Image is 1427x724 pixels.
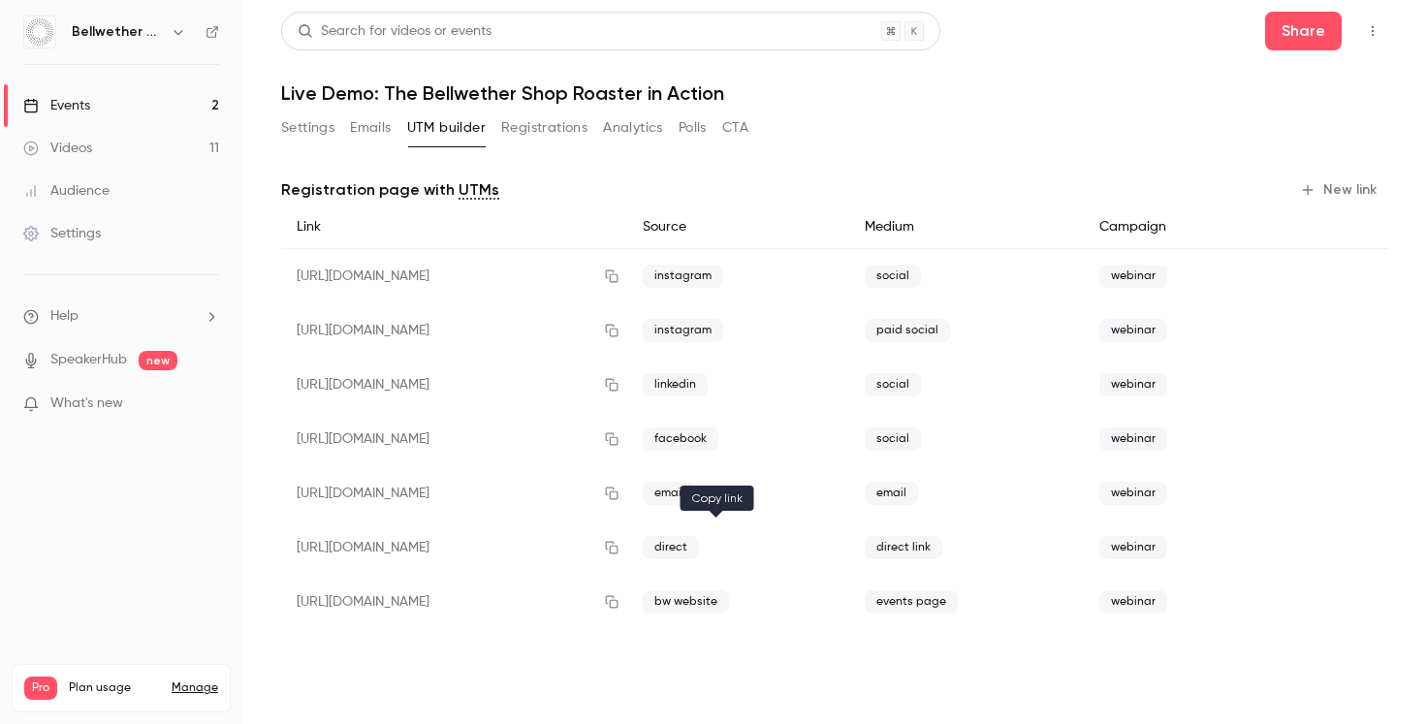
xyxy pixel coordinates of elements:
span: webinar [1099,427,1167,451]
span: new [139,351,177,370]
iframe: Noticeable Trigger [196,395,219,413]
span: direct link [865,536,942,559]
button: Analytics [603,112,663,143]
img: Bellwether Coffee [24,16,55,47]
div: Campaign [1084,205,1271,249]
button: CTA [722,112,748,143]
span: webinar [1099,590,1167,614]
li: help-dropdown-opener [23,306,219,327]
span: social [865,373,921,396]
div: [URL][DOMAIN_NAME] [281,303,627,358]
span: webinar [1099,482,1167,505]
span: direct [643,536,699,559]
span: webinar [1099,536,1167,559]
button: UTM builder [407,112,486,143]
button: Polls [679,112,707,143]
div: [URL][DOMAIN_NAME] [281,249,627,304]
h6: Bellwether Coffee [72,22,163,42]
span: instagram [643,319,723,342]
span: paid social [865,319,950,342]
p: Registration page with [281,178,499,202]
button: Settings [281,112,334,143]
a: UTMs [459,178,499,202]
span: What's new [50,393,123,414]
div: Link [281,205,627,249]
div: [URL][DOMAIN_NAME] [281,520,627,575]
span: email [865,482,918,505]
span: Help [50,306,79,327]
div: [URL][DOMAIN_NAME] [281,358,627,412]
span: Plan usage [69,680,160,696]
div: [URL][DOMAIN_NAME] [281,466,627,520]
span: webinar [1099,373,1167,396]
a: SpeakerHub [50,350,127,370]
span: webinar [1099,319,1167,342]
h1: Live Demo: The Bellwether Shop Roaster in Action [281,81,1388,105]
div: Settings [23,224,101,243]
div: Audience [23,181,110,201]
button: Share [1265,12,1342,50]
span: webinar [1099,265,1167,288]
div: Events [23,96,90,115]
button: Emails [350,112,391,143]
a: Manage [172,680,218,696]
button: New link [1292,174,1388,205]
div: Videos [23,139,92,158]
span: Pro [24,677,57,700]
span: social [865,427,921,451]
span: email [643,482,696,505]
span: events page [865,590,958,614]
div: [URL][DOMAIN_NAME] [281,575,627,629]
span: instagram [643,265,723,288]
div: Medium [849,205,1084,249]
span: social [865,265,921,288]
div: [URL][DOMAIN_NAME] [281,412,627,466]
div: Source [627,205,849,249]
button: Registrations [501,112,587,143]
span: bw website [643,590,729,614]
div: Search for videos or events [298,21,492,42]
span: facebook [643,427,718,451]
span: linkedin [643,373,708,396]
